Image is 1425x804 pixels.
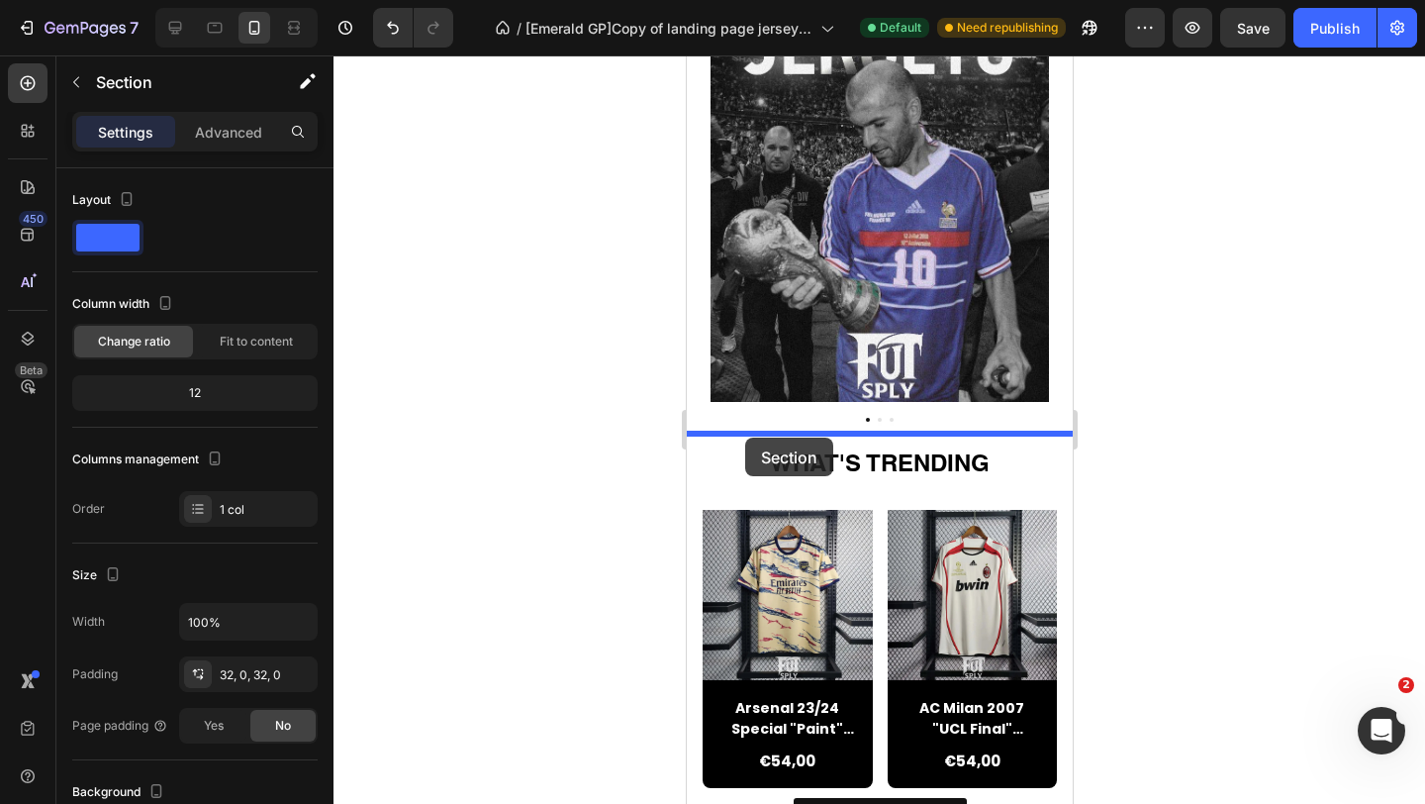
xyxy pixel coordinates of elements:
p: 7 [130,16,139,40]
div: Layout [72,187,139,214]
div: 450 [19,211,47,227]
span: Change ratio [98,333,170,351]
div: Beta [15,362,47,378]
p: Section [96,70,258,94]
span: No [275,717,291,735]
div: Width [72,613,105,631]
span: / [517,18,522,39]
span: Fit to content [220,333,293,351]
button: Save [1220,8,1285,48]
iframe: Intercom live chat [1358,707,1405,754]
div: Size [72,562,125,589]
div: Column width [72,291,177,318]
span: Yes [204,717,224,735]
button: Publish [1293,8,1377,48]
p: Advanced [195,122,262,143]
button: 7 [8,8,147,48]
span: Need republishing [957,19,1058,37]
div: Padding [72,665,118,683]
div: Page padding [72,717,168,735]
p: Settings [98,122,153,143]
div: 12 [76,379,314,407]
div: Publish [1310,18,1360,39]
div: Undo/Redo [373,8,453,48]
span: Save [1237,20,1270,37]
input: Auto [180,604,317,640]
span: [Emerald GP]Copy of landing page jersey shit [525,18,812,39]
span: Default [880,19,921,37]
span: 2 [1398,677,1414,693]
div: 1 col [220,501,313,519]
div: Order [72,500,105,518]
div: Columns management [72,447,227,473]
iframe: Design area [687,55,1073,804]
div: 32, 0, 32, 0 [220,666,313,684]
